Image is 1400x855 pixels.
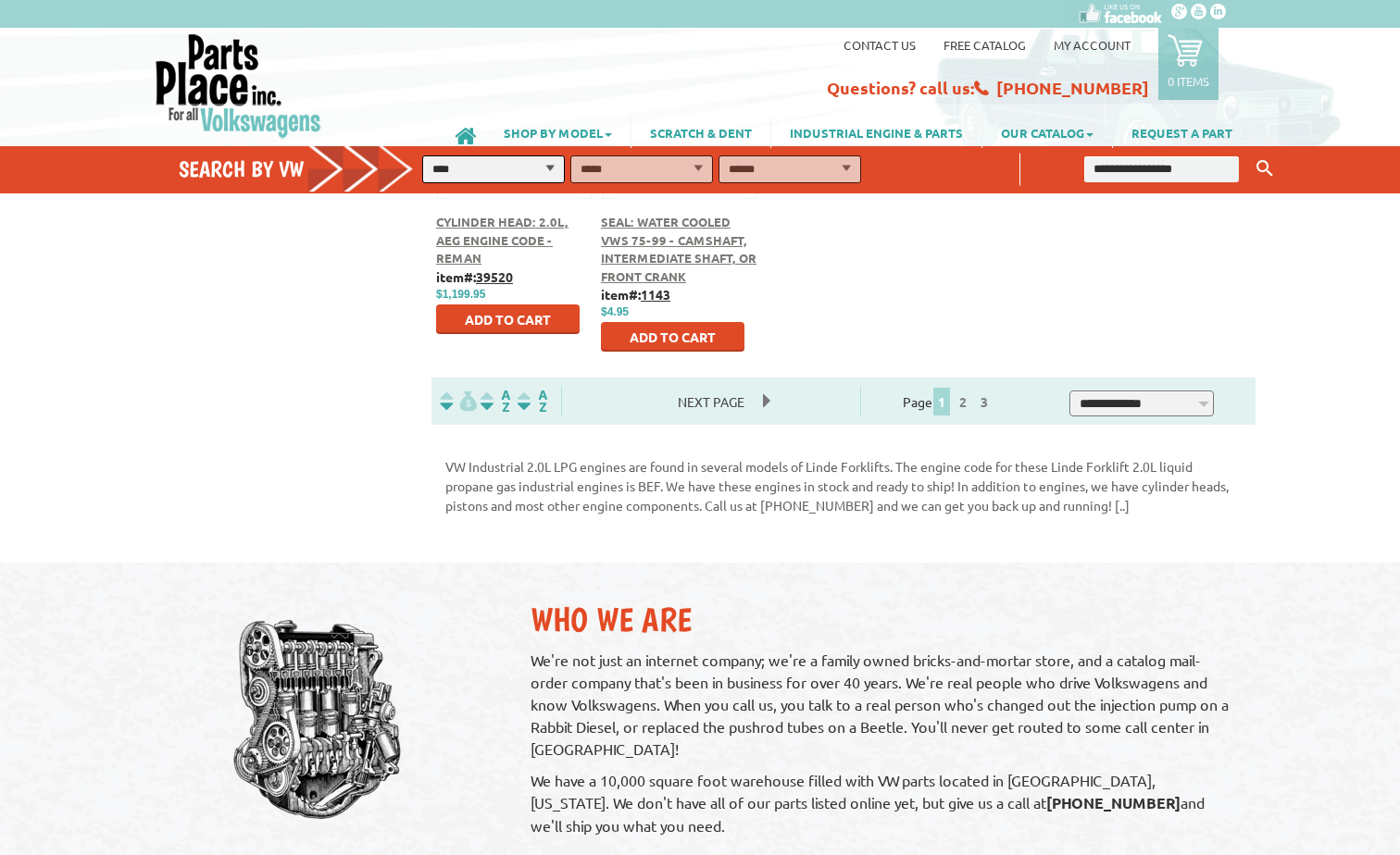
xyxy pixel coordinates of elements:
[659,393,763,410] a: Next Page
[631,117,770,148] a: SCRATCH & DENT
[436,304,580,334] button: Add to Cart
[641,286,670,303] u: 1143
[1113,117,1251,148] a: REQUEST A PART
[933,388,950,415] span: 1
[436,288,485,301] span: $1,199.95
[982,117,1112,148] a: OUR CATALOG
[440,390,477,412] img: filterpricelow.svg
[476,268,513,285] u: 39520
[1168,73,1209,89] p: 0 items
[601,322,744,352] button: Add to Cart
[955,393,971,410] a: 2
[531,769,1237,836] p: We have a 10,000 square foot warehouse filled with VW parts located in [GEOGRAPHIC_DATA], [US_STA...
[445,457,1242,515] p: VW Industrial 2.0L LPG engines are found in several models of Linde Forklifts. The engine code fo...
[1158,28,1219,100] a: 0 items
[771,117,981,148] a: INDUSTRIAL ENGINE & PARTS
[477,390,514,412] img: Sort by Headline
[465,311,551,328] span: Add to Cart
[601,286,670,303] b: item#:
[514,390,551,412] img: Sort by Sales Rank
[1046,793,1181,812] strong: [PHONE_NUMBER]
[1251,154,1279,184] button: Keyword Search
[976,393,993,410] a: 3
[531,649,1237,760] p: We're not just an internet company; we're a family owned bricks-and-mortar store, and a catalog m...
[601,305,629,318] span: $4.95
[1054,37,1131,53] a: My Account
[179,155,432,182] h4: Search by VW
[436,268,513,285] b: item#:
[860,386,1037,416] div: Page
[436,214,569,266] a: Cylinder Head: 2.0L, AEG Engine Code - Reman
[844,37,916,53] a: Contact us
[601,214,756,284] a: Seal: Water Cooled VWs 75-99 - Camshaft, Intermediate Shaft, or Front Crank
[630,328,716,345] span: Add to Cart
[944,37,1026,53] a: Free Catalog
[659,388,763,415] span: Next Page
[531,600,1237,639] h2: Who We Are
[154,32,323,139] img: Parts Place Inc!
[485,117,631,148] a: SHOP BY MODEL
